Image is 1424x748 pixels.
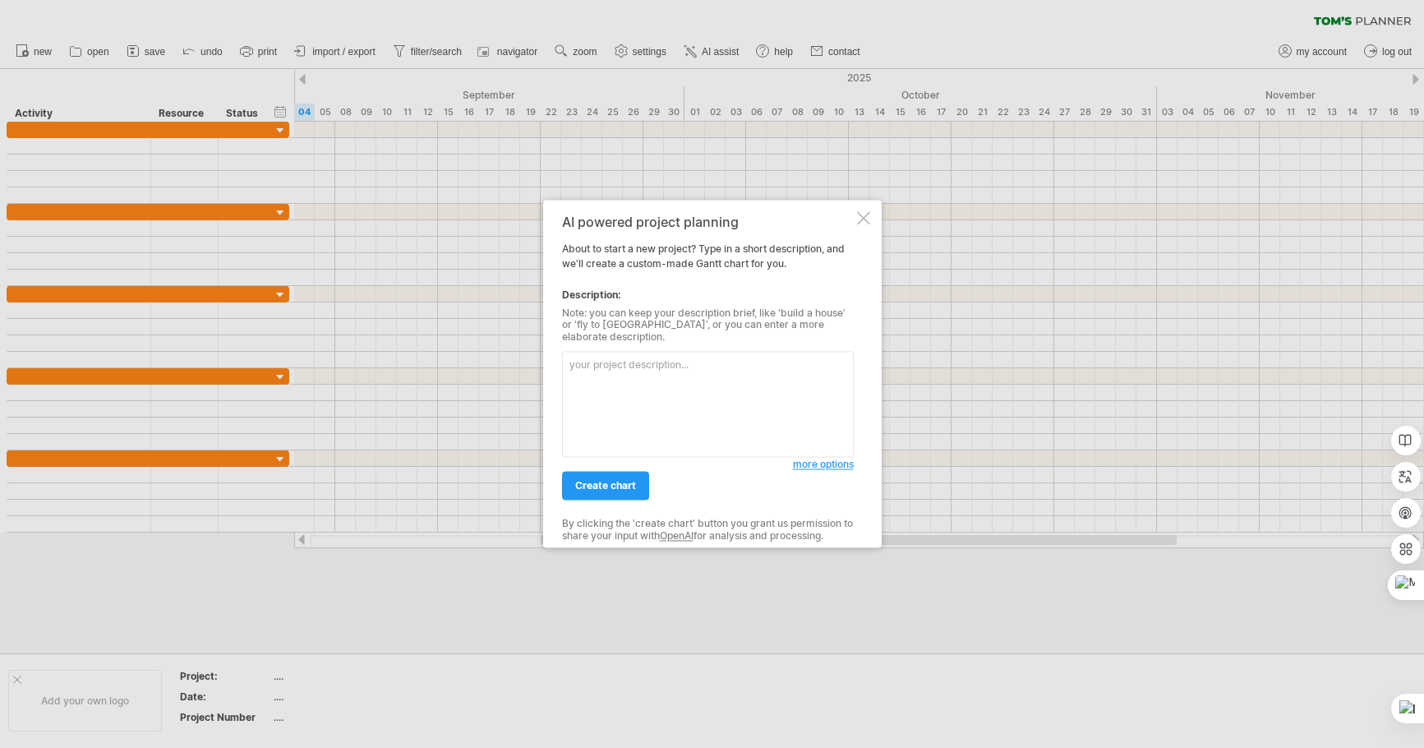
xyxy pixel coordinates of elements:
[562,472,649,501] a: create chart
[562,215,854,533] div: About to start a new project? Type in a short description, and we'll create a custom-made Gantt c...
[562,307,854,343] div: Note: you can keep your description brief, like 'build a house' or 'fly to [GEOGRAPHIC_DATA]', or...
[562,288,854,302] div: Description:
[562,519,854,543] div: By clicking the 'create chart' button you grant us permission to share your input with for analys...
[793,459,854,471] span: more options
[575,480,636,492] span: create chart
[793,458,854,473] a: more options
[660,529,694,542] a: OpenAI
[562,215,854,229] div: AI powered project planning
